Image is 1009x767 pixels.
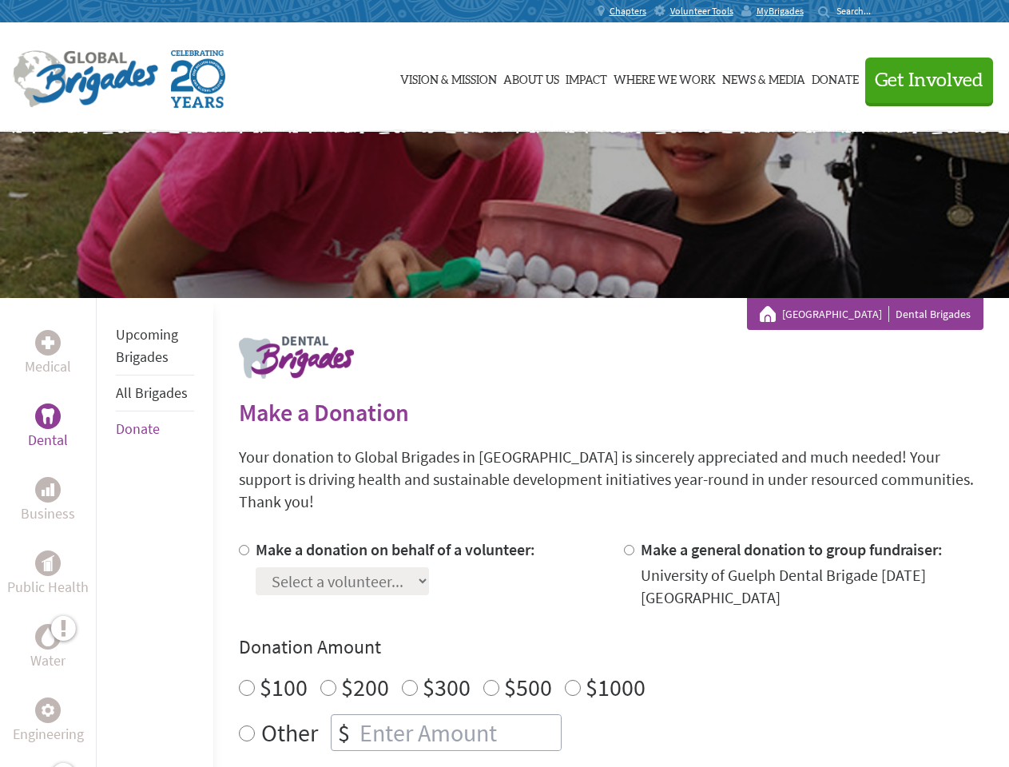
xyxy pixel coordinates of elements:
[35,550,61,576] div: Public Health
[256,539,535,559] label: Make a donation on behalf of a volunteer:
[722,38,805,117] a: News & Media
[13,723,84,745] p: Engineering
[341,672,389,702] label: $200
[42,408,54,423] img: Dental
[35,624,61,650] div: Water
[116,325,178,366] a: Upcoming Brigades
[423,672,471,702] label: $300
[171,50,225,108] img: Global Brigades Celebrating 20 Years
[116,376,194,411] li: All Brigades
[116,419,160,438] a: Donate
[641,564,983,609] div: University of Guelph Dental Brigade [DATE] [GEOGRAPHIC_DATA]
[116,317,194,376] li: Upcoming Brigades
[28,403,68,451] a: DentalDental
[42,627,54,646] img: Water
[28,429,68,451] p: Dental
[586,672,646,702] label: $1000
[875,71,983,90] span: Get Involved
[812,38,859,117] a: Donate
[7,576,89,598] p: Public Health
[42,483,54,496] img: Business
[356,715,561,750] input: Enter Amount
[757,5,804,18] span: MyBrigades
[25,330,71,378] a: MedicalMedical
[25,356,71,378] p: Medical
[260,672,308,702] label: $100
[760,306,971,322] div: Dental Brigades
[670,5,733,18] span: Volunteer Tools
[782,306,889,322] a: [GEOGRAPHIC_DATA]
[400,38,497,117] a: Vision & Mission
[35,403,61,429] div: Dental
[261,714,318,751] label: Other
[13,697,84,745] a: EngineeringEngineering
[239,336,354,379] img: logo-dental.png
[239,398,983,427] h2: Make a Donation
[566,38,607,117] a: Impact
[42,704,54,717] img: Engineering
[641,539,943,559] label: Make a general donation to group fundraiser:
[21,503,75,525] p: Business
[116,383,188,402] a: All Brigades
[614,38,716,117] a: Where We Work
[332,715,356,750] div: $
[35,697,61,723] div: Engineering
[7,550,89,598] a: Public HealthPublic Health
[503,38,559,117] a: About Us
[116,411,194,447] li: Donate
[239,634,983,660] h4: Donation Amount
[42,555,54,571] img: Public Health
[42,336,54,349] img: Medical
[610,5,646,18] span: Chapters
[30,650,66,672] p: Water
[13,50,158,108] img: Global Brigades Logo
[504,672,552,702] label: $500
[836,5,882,17] input: Search...
[865,58,993,103] button: Get Involved
[35,477,61,503] div: Business
[30,624,66,672] a: WaterWater
[35,330,61,356] div: Medical
[21,477,75,525] a: BusinessBusiness
[239,446,983,513] p: Your donation to Global Brigades in [GEOGRAPHIC_DATA] is sincerely appreciated and much needed! Y...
